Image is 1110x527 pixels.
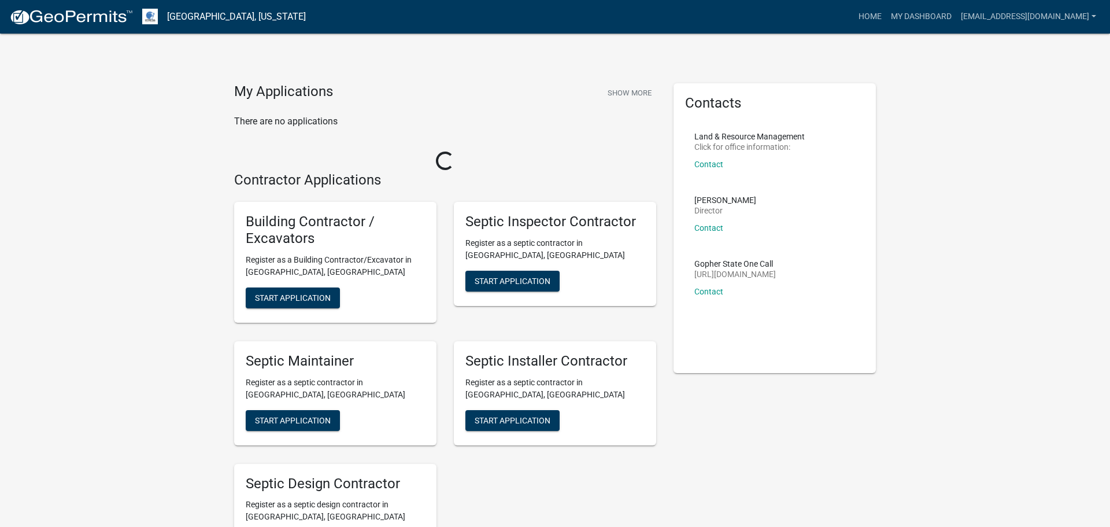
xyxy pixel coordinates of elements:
h5: Contacts [685,95,864,112]
span: Start Application [255,293,331,302]
span: Start Application [475,415,550,425]
h5: Septic Inspector Contractor [465,213,645,230]
span: Start Application [255,415,331,425]
a: [GEOGRAPHIC_DATA], [US_STATE] [167,7,306,27]
a: [EMAIL_ADDRESS][DOMAIN_NAME] [956,6,1101,28]
a: Contact [694,223,723,233]
button: Start Application [246,288,340,308]
a: My Dashboard [886,6,956,28]
p: Register as a septic contractor in [GEOGRAPHIC_DATA], [GEOGRAPHIC_DATA] [465,237,645,261]
a: Contact [694,160,723,169]
p: There are no applications [234,115,656,128]
button: Start Application [246,410,340,431]
p: [PERSON_NAME] [694,196,756,204]
a: Home [854,6,886,28]
h4: Contractor Applications [234,172,656,189]
p: Director [694,207,756,215]
button: Start Application [465,410,560,431]
p: Register as a Building Contractor/Excavator in [GEOGRAPHIC_DATA], [GEOGRAPHIC_DATA] [246,254,425,278]
img: Otter Tail County, Minnesota [142,9,158,24]
button: Show More [603,83,656,102]
h5: Septic Design Contractor [246,476,425,492]
p: Click for office information: [694,143,805,151]
p: Register as a septic contractor in [GEOGRAPHIC_DATA], [GEOGRAPHIC_DATA] [465,377,645,401]
p: Register as a septic design contractor in [GEOGRAPHIC_DATA], [GEOGRAPHIC_DATA] [246,499,425,523]
span: Start Application [475,277,550,286]
button: Start Application [465,271,560,292]
h5: Building Contractor / Excavators [246,213,425,247]
p: Gopher State One Call [694,260,776,268]
p: [URL][DOMAIN_NAME] [694,270,776,278]
p: Register as a septic contractor in [GEOGRAPHIC_DATA], [GEOGRAPHIC_DATA] [246,377,425,401]
h5: Septic Maintainer [246,353,425,370]
p: Land & Resource Management [694,132,805,141]
h4: My Applications [234,83,333,101]
a: Contact [694,287,723,296]
h5: Septic Installer Contractor [465,353,645,370]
